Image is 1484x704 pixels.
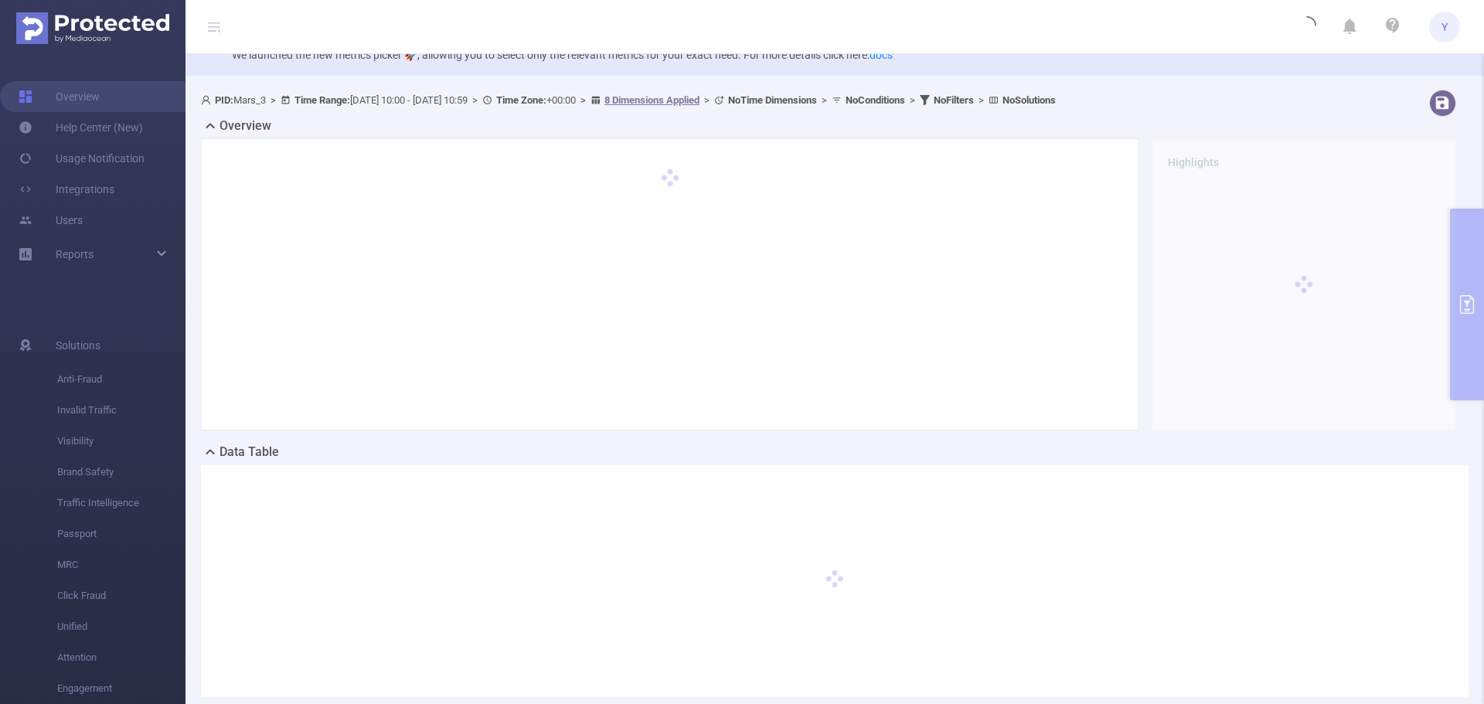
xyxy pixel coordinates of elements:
img: Protected Media [16,12,169,44]
span: Mars_3 [DATE] 10:00 - [DATE] 10:59 +00:00 [201,94,1056,106]
span: Unified [57,611,185,642]
span: Passport [57,519,185,549]
span: Visibility [57,426,185,457]
a: Usage Notification [19,143,145,174]
b: Time Range: [294,94,350,106]
span: Traffic Intelligence [57,488,185,519]
span: > [699,94,714,106]
b: No Conditions [846,94,905,106]
span: > [974,94,989,106]
span: MRC [57,549,185,580]
b: Time Zone: [496,94,546,106]
span: Solutions [56,330,100,361]
a: Users [19,205,83,236]
span: > [817,94,832,106]
i: icon: user [201,95,215,105]
a: Overview [19,81,100,112]
span: > [905,94,920,106]
span: > [468,94,482,106]
span: Engagement [57,673,185,704]
i: icon: loading [1298,16,1316,38]
b: No Solutions [1002,94,1056,106]
span: Attention [57,642,185,673]
span: Reports [56,248,94,260]
span: Invalid Traffic [57,395,185,426]
span: Brand Safety [57,457,185,488]
u: 8 Dimensions Applied [604,94,699,106]
a: Help Center (New) [19,112,143,143]
b: No Time Dimensions [728,94,817,106]
span: > [266,94,281,106]
span: Y [1441,12,1448,43]
span: Anti-Fraud [57,364,185,395]
a: docs [870,49,893,61]
h2: Data Table [220,443,279,461]
a: Reports [56,239,94,270]
b: No Filters [934,94,974,106]
h2: Overview [220,117,271,135]
b: PID: [215,94,233,106]
a: Integrations [19,174,114,205]
span: Click Fraud [57,580,185,611]
span: > [576,94,591,106]
span: We launched the new metrics picker 🚀, allowing you to select only the relevant metrics for your e... [232,49,893,61]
